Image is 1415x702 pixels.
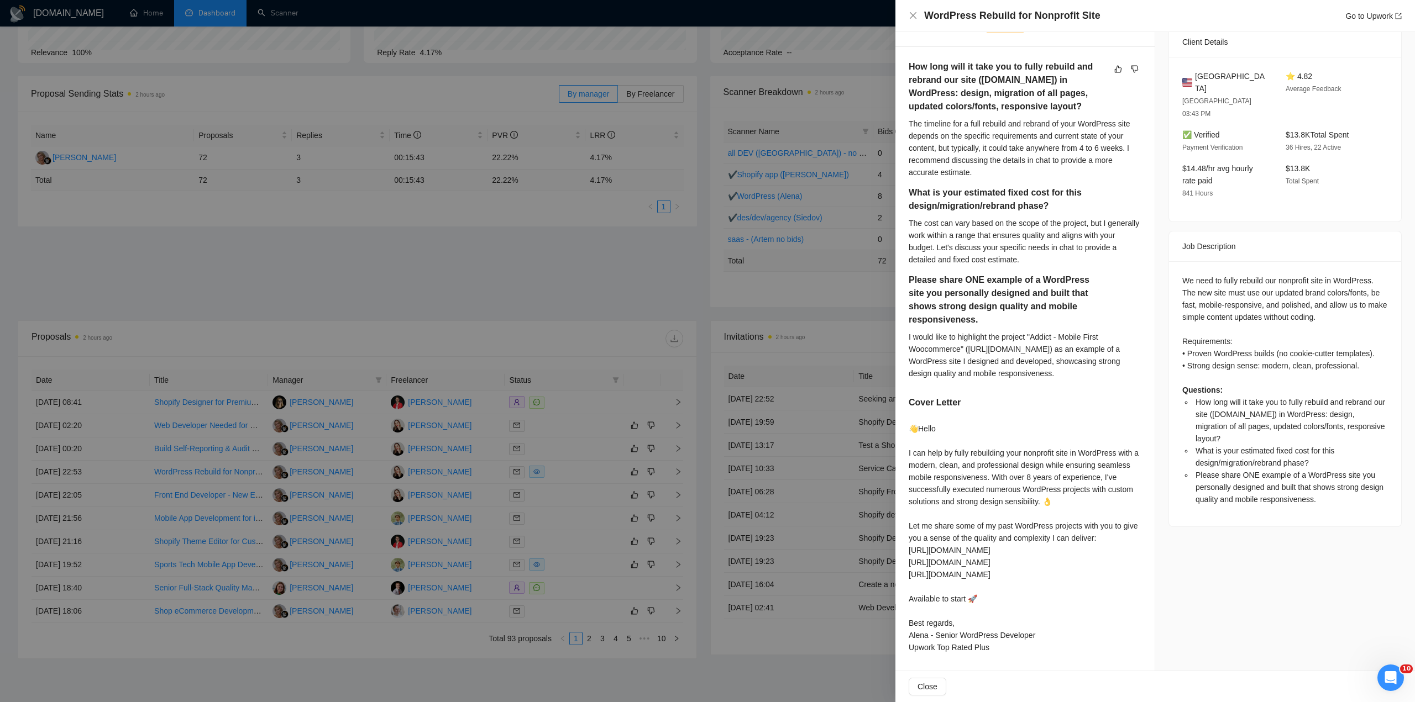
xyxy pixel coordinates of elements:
span: [GEOGRAPHIC_DATA] 03:43 PM [1182,97,1251,118]
span: Payment Verification [1182,144,1243,151]
img: 🇺🇸 [1182,76,1192,88]
div: We need to fully rebuild our nonprofit site in WordPress. The new site must use our updated brand... [1182,275,1388,505]
span: ⭐ 4.82 [1286,72,1312,81]
div: I would like to highlight the project "Addict - Mobile First Woocommerce" ([URL][DOMAIN_NAME]) as... [909,331,1141,379]
h5: Please share ONE example of a WordPress site you personally designed and built that shows strong ... [909,273,1107,326]
button: like [1112,62,1125,76]
span: 841 Hours [1182,189,1213,197]
button: dislike [1128,62,1141,76]
span: How long will it take you to fully rebuild and rebrand our site ([DOMAIN_NAME]) in WordPress: des... [1196,398,1385,443]
div: The cost can vary based on the scope of the project, but I generally work within a range that ens... [909,217,1141,266]
h5: What is your estimated fixed cost for this design/migration/rebrand phase? [909,186,1107,213]
span: 10 [1400,664,1413,673]
span: $14.48/hr avg hourly rate paid [1182,164,1253,185]
strong: Questions: [1182,386,1223,394]
span: What is your estimated fixed cost for this design/migration/rebrand phase? [1196,446,1334,467]
span: Close [918,680,937,693]
span: like [1114,65,1122,73]
span: 36 Hires, 22 Active [1286,144,1341,151]
span: export [1395,13,1402,19]
h5: Cover Letter [909,396,961,409]
span: $13.8K Total Spent [1286,130,1349,139]
span: close [909,11,918,20]
div: The timeline for a full rebuild and rebrand of your WordPress site depends on the specific requir... [909,118,1141,178]
span: dislike [1131,65,1139,73]
span: [GEOGRAPHIC_DATA] [1195,70,1268,94]
div: Job Description [1182,231,1388,261]
a: Go to Upworkexport [1345,12,1402,20]
span: Please share ONE example of a WordPress site you personally designed and built that shows strong ... [1196,471,1383,504]
span: ✅ Verified [1182,130,1220,139]
div: Client Details [1182,27,1388,57]
span: $13.8K [1286,164,1310,173]
span: Total Spent [1286,177,1319,185]
h5: How long will it take you to fully rebuild and rebrand our site ([DOMAIN_NAME]) in WordPress: des... [909,60,1107,113]
div: 👋Hello I can help by fully rebuilding your nonprofit site in WordPress with a modern, clean, and ... [909,423,1141,653]
button: Close [909,11,918,20]
iframe: Intercom live chat [1377,664,1404,691]
span: Average Feedback [1286,85,1341,93]
h4: WordPress Rebuild for Nonprofit Site [924,9,1100,23]
button: Close [909,678,946,695]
